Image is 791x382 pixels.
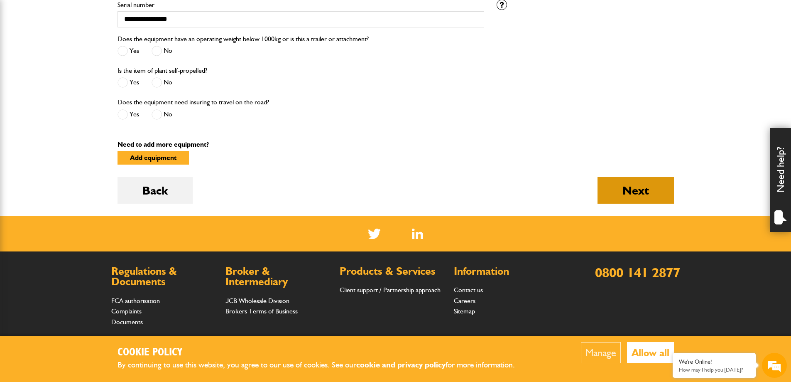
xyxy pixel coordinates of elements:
[11,101,152,120] input: Enter your email address
[136,4,156,24] div: Minimize live chat window
[152,46,172,56] label: No
[118,346,529,359] h2: Cookie Policy
[118,99,269,106] label: Does the equipment need insuring to travel on the road?
[454,297,475,305] a: Careers
[118,141,674,148] p: Need to add more equipment?
[225,266,331,287] h2: Broker & Intermediary
[118,46,139,56] label: Yes
[340,286,441,294] a: Client support / Partnership approach
[225,307,298,315] a: Brokers Terms of Business
[770,128,791,232] div: Need help?
[152,77,172,88] label: No
[118,2,484,8] label: Serial number
[679,367,749,373] p: How may I help you today?
[152,109,172,120] label: No
[118,177,193,204] button: Back
[581,342,621,363] button: Manage
[43,47,140,57] div: Chat with us now
[118,109,139,120] label: Yes
[111,297,160,305] a: FCA authorisation
[412,229,423,239] img: Linked In
[356,360,446,370] a: cookie and privacy policy
[340,266,446,277] h2: Products & Services
[11,126,152,144] input: Enter your phone number
[14,46,35,58] img: d_20077148190_company_1631870298795_20077148190
[454,266,560,277] h2: Information
[118,77,139,88] label: Yes
[118,151,189,165] button: Add equipment
[111,307,142,315] a: Complaints
[113,256,151,267] em: Start Chat
[454,286,483,294] a: Contact us
[11,77,152,95] input: Enter your last name
[595,264,680,281] a: 0800 141 2877
[11,150,152,249] textarea: Type your message and hit 'Enter'
[225,297,289,305] a: JCB Wholesale Division
[679,358,749,365] div: We're Online!
[368,229,381,239] img: Twitter
[111,318,143,326] a: Documents
[118,67,207,74] label: Is the item of plant self-propelled?
[412,229,423,239] a: LinkedIn
[627,342,674,363] button: Allow all
[111,266,217,287] h2: Regulations & Documents
[598,177,674,204] button: Next
[454,307,475,315] a: Sitemap
[118,36,369,42] label: Does the equipment have an operating weight below 1000kg or is this a trailer or attachment?
[118,359,529,372] p: By continuing to use this website, you agree to our use of cookies. See our for more information.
